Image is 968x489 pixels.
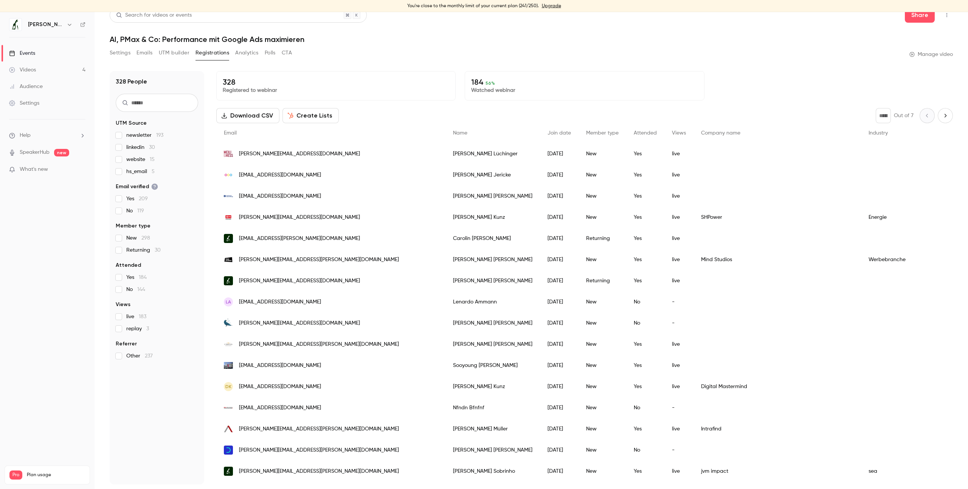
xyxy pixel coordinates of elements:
div: [DATE] [540,418,579,439]
span: 193 [156,133,163,138]
div: New [579,249,626,270]
div: SHPower [693,207,861,228]
div: [PERSON_NAME] [PERSON_NAME] [445,334,540,355]
span: No [126,286,145,293]
div: New [579,461,626,482]
div: New [579,164,626,186]
button: Next page [938,108,953,123]
img: intrafind.com [224,424,233,433]
div: [PERSON_NAME] Sobrinho [445,461,540,482]
div: New [579,186,626,207]
div: [DATE] [540,249,579,270]
span: [PERSON_NAME][EMAIL_ADDRESS][PERSON_NAME][DOMAIN_NAME] [239,256,399,264]
p: Registered to webinar [223,87,449,94]
div: Yes [626,461,664,482]
span: Attended [634,130,657,136]
div: Mind Studios [693,249,861,270]
div: No [626,313,664,334]
div: Intrafind [693,418,861,439]
span: Attended [116,262,141,269]
span: [EMAIL_ADDRESS][DOMAIN_NAME] [239,192,321,200]
div: New [579,313,626,334]
div: [DATE] [540,164,579,186]
div: live [664,270,693,291]
div: New [579,334,626,355]
div: - [664,313,693,334]
li: help-dropdown-opener [9,132,85,139]
div: Yes [626,418,664,439]
span: DK [225,383,231,390]
div: live [664,355,693,376]
div: [DATE] [540,143,579,164]
span: Other [126,352,153,360]
div: [DATE] [540,461,579,482]
span: Email verified [116,183,158,190]
img: Jung von Matt IMPACT [9,19,22,31]
div: [DATE] [540,334,579,355]
span: Views [116,301,130,308]
button: Analytics [235,47,259,59]
div: Yes [626,355,664,376]
img: telekom.de [224,362,233,369]
span: linkedin [126,144,155,151]
div: [DATE] [540,291,579,313]
img: degura.de [224,446,233,455]
div: live [664,143,693,164]
img: jvmimpact.ch [224,234,233,243]
span: Join date [548,130,571,136]
div: [PERSON_NAME] Jericke [445,164,540,186]
img: mindstudios.ch [224,255,233,264]
span: [PERSON_NAME][EMAIL_ADDRESS][DOMAIN_NAME] [239,319,360,327]
div: Yes [626,249,664,270]
div: [DATE] [540,270,579,291]
span: live [126,313,146,320]
span: Pro [9,470,22,480]
div: [DATE] [540,397,579,418]
span: [EMAIL_ADDRESS][DOMAIN_NAME] [239,383,321,391]
span: 184 [139,275,147,280]
div: [PERSON_NAME] [PERSON_NAME] [445,439,540,461]
span: [EMAIL_ADDRESS][DOMAIN_NAME] [239,171,321,179]
div: Events [9,50,35,57]
h6: [PERSON_NAME] von [PERSON_NAME] IMPACT [28,21,64,28]
span: 237 [145,353,153,359]
div: [DATE] [540,207,579,228]
span: New [126,234,150,242]
span: [PERSON_NAME][EMAIL_ADDRESS][PERSON_NAME][DOMAIN_NAME] [239,425,399,433]
span: 56 % [486,80,495,86]
div: Digital Mastermind [693,376,861,397]
span: 15 [150,157,155,162]
div: Yes [626,228,664,249]
div: [DATE] [540,355,579,376]
span: Industry [869,130,888,136]
button: UTM builder [159,47,189,59]
span: [EMAIL_ADDRESS][DOMAIN_NAME] [239,362,321,370]
div: Settings [9,99,39,107]
div: Sooyoung [PERSON_NAME] [445,355,540,376]
span: Yes [126,195,148,203]
div: live [664,418,693,439]
div: Returning [579,270,626,291]
div: New [579,143,626,164]
span: 298 [141,235,150,241]
span: [PERSON_NAME][EMAIL_ADDRESS][PERSON_NAME][DOMAIN_NAME] [239,340,399,348]
p: 328 [223,77,449,87]
div: live [664,207,693,228]
div: Carolin [PERSON_NAME] [445,228,540,249]
section: facet-groups [116,119,198,360]
img: jvmimpact.ch [224,467,233,476]
img: mcschweiz.ch [224,403,233,412]
span: 3 [146,326,149,331]
span: Returning [126,246,161,254]
div: live [664,186,693,207]
div: No [626,397,664,418]
p: 184 [471,77,698,87]
span: replay [126,325,149,333]
div: [DATE] [540,186,579,207]
img: kleinhempel.de [224,192,233,201]
h1: AI, PMax & Co: Performance mit Google Ads maximieren [110,35,953,44]
button: Create Lists [282,108,339,123]
span: newsletter [126,132,163,139]
span: UTM Source [116,119,147,127]
span: Member type [116,222,150,230]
